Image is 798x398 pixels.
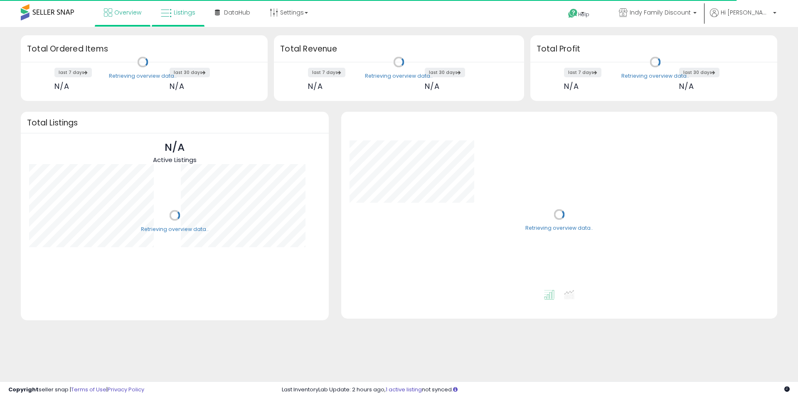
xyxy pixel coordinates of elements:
span: Listings [174,8,195,17]
div: Retrieving overview data.. [109,72,177,80]
span: Indy Family Discount [630,8,691,17]
div: Retrieving overview data.. [141,226,209,233]
span: Hi [PERSON_NAME] [721,8,771,17]
div: Retrieving overview data.. [365,72,433,80]
i: Get Help [568,8,578,19]
div: Retrieving overview data.. [525,225,593,232]
span: DataHub [224,8,250,17]
a: Hi [PERSON_NAME] [710,8,776,27]
div: Retrieving overview data.. [621,72,689,80]
a: Help [562,2,606,27]
span: Overview [114,8,141,17]
span: Help [578,11,589,18]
